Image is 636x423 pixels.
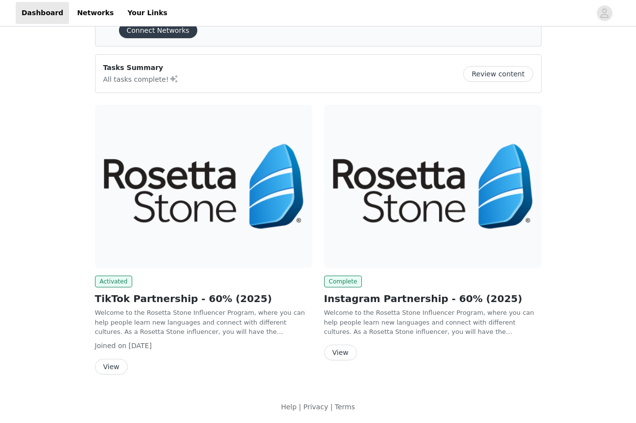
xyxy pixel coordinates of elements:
a: Networks [71,2,119,24]
a: View [324,349,357,356]
p: All tasks complete! [103,73,179,85]
h2: TikTok Partnership - 60% (2025) [95,291,312,306]
button: Connect Networks [119,23,197,38]
span: Joined on [95,342,127,350]
a: Dashboard [16,2,69,24]
a: View [95,363,128,371]
a: Your Links [121,2,173,24]
span: | [299,403,301,411]
button: View [324,345,357,360]
button: View [95,359,128,375]
a: Terms [335,403,355,411]
span: Activated [95,276,133,287]
span: | [330,403,333,411]
h2: Instagram Partnership - 60% (2025) [324,291,542,306]
img: IXL Learning (HQ) [95,105,312,268]
p: Tasks Summary [103,63,179,73]
button: Review content [463,66,533,82]
a: Help [281,403,297,411]
span: Complete [324,276,362,287]
a: Privacy [303,403,328,411]
img: IXL Learning (HQ) [324,105,542,268]
p: Welcome to the Rosetta Stone Influencer Program, where you can help people learn new languages an... [324,308,542,337]
p: Welcome to the Rosetta Stone Influencer Program, where you can help people learn new languages an... [95,308,312,337]
div: avatar [600,5,609,21]
span: [DATE] [129,342,152,350]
